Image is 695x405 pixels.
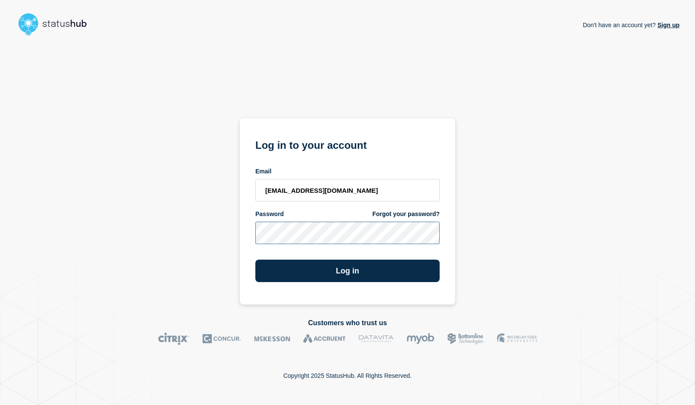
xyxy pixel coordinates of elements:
p: Don't have an account yet? [583,15,679,35]
span: Password [255,210,284,218]
h2: Customers who trust us [16,319,679,327]
button: Log in [255,260,440,282]
p: Copyright 2025 StatusHub. All Rights Reserved. [283,372,412,379]
img: myob logo [406,333,434,345]
img: Bottomline logo [447,333,484,345]
img: StatusHub logo [16,10,97,38]
span: Email [255,167,271,176]
img: MSU logo [497,333,537,345]
a: Sign up [656,22,679,28]
img: McKesson logo [254,333,290,345]
input: password input [255,222,440,244]
img: Accruent logo [303,333,346,345]
a: Forgot your password? [372,210,440,218]
img: Citrix logo [158,333,189,345]
h1: Log in to your account [255,136,440,152]
img: DataVita logo [359,333,394,345]
img: Concur logo [202,333,241,345]
input: email input [255,179,440,201]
